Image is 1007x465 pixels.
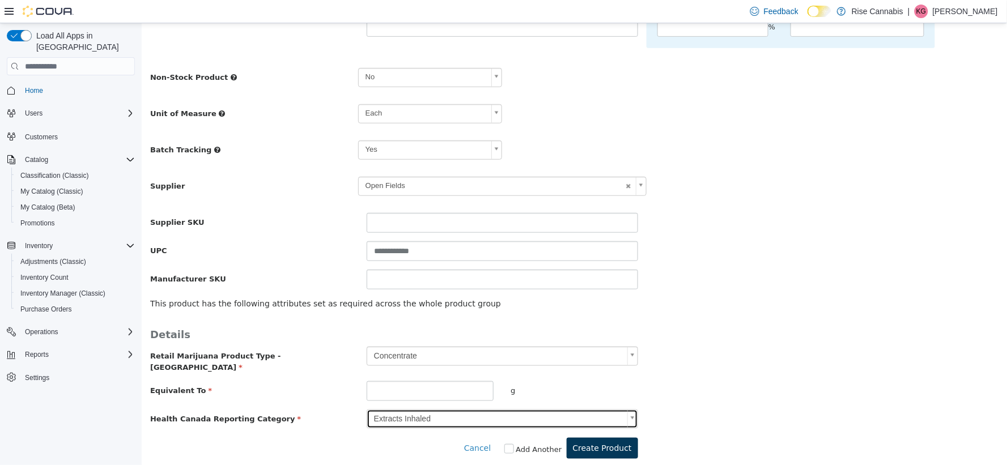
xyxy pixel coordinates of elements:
[20,153,135,167] span: Catalog
[808,6,831,18] input: Dark Mode
[16,216,60,230] a: Promotions
[25,350,49,359] span: Reports
[20,130,62,144] a: Customers
[20,348,135,361] span: Reports
[9,251,84,260] span: Manufacturer SKU
[7,78,135,415] nav: Complex example
[16,255,91,268] a: Adjustments (Classic)
[216,45,361,64] a: No
[2,369,139,386] button: Settings
[20,187,83,196] span: My Catalog (Classic)
[20,371,54,385] a: Settings
[25,155,48,164] span: Catalog
[20,171,89,180] span: Classification (Classic)
[20,106,135,120] span: Users
[915,5,928,18] div: Kyle Gellner
[20,273,69,282] span: Inventory Count
[2,238,139,254] button: Inventory
[11,301,139,317] button: Purchase Orders
[20,239,57,253] button: Inventory
[225,386,496,406] a: Extracts Inhaled
[9,305,857,318] h3: Details
[217,82,346,99] span: Each
[217,118,346,135] span: Yes
[226,324,481,342] span: Concentrate
[322,415,355,436] button: Cancel
[11,270,139,285] button: Inventory Count
[20,153,53,167] button: Catalog
[20,83,135,97] span: Home
[20,325,135,339] span: Operations
[216,117,361,136] a: Yes
[16,200,80,214] a: My Catalog (Beta)
[25,241,53,250] span: Inventory
[11,215,139,231] button: Promotions
[216,153,505,173] a: Open Fields
[16,302,77,316] a: Purchase Orders
[360,358,504,378] div: g
[11,168,139,184] button: Classification (Classic)
[9,391,159,400] span: Health Canada Reporting Category
[16,302,135,316] span: Purchase Orders
[20,325,63,339] button: Operations
[9,122,70,131] span: Batch Tracking
[20,129,135,143] span: Customers
[908,5,910,18] p: |
[9,50,86,58] span: Non-Stock Product
[9,329,139,348] span: Retail Marijuana Product Type - [GEOGRAPHIC_DATA]
[20,289,105,298] span: Inventory Manager (Classic)
[20,239,135,253] span: Inventory
[16,271,73,284] a: Inventory Count
[20,305,72,314] span: Purchase Orders
[2,105,139,121] button: Users
[20,257,86,266] span: Adjustments (Classic)
[2,347,139,362] button: Reports
[20,106,47,120] button: Users
[226,387,481,405] span: Extracts Inhaled
[9,195,63,203] span: Supplier SKU
[20,370,135,385] span: Settings
[9,159,43,167] span: Supplier
[16,185,135,198] span: My Catalog (Classic)
[11,184,139,199] button: My Catalog (Classic)
[25,133,58,142] span: Customers
[2,128,139,144] button: Customers
[16,200,135,214] span: My Catalog (Beta)
[9,363,70,372] span: Equivalent To
[2,324,139,340] button: Operations
[11,199,139,215] button: My Catalog (Beta)
[16,169,135,182] span: Classification (Classic)
[16,169,94,182] a: Classification (Classic)
[2,82,139,99] button: Home
[25,373,49,382] span: Settings
[2,152,139,168] button: Catalog
[764,6,798,17] span: Feedback
[216,81,361,100] a: Each
[20,348,53,361] button: Reports
[9,223,26,232] span: UPC
[16,185,88,198] a: My Catalog (Classic)
[20,203,75,212] span: My Catalog (Beta)
[20,84,48,97] a: Home
[16,255,135,268] span: Adjustments (Classic)
[916,5,926,18] span: KG
[933,5,998,18] p: [PERSON_NAME]
[217,45,346,63] span: No
[16,216,135,230] span: Promotions
[16,271,135,284] span: Inventory Count
[11,285,139,301] button: Inventory Manager (Classic)
[23,6,74,17] img: Cova
[20,219,55,228] span: Promotions
[225,323,496,343] a: Concentrate
[11,254,139,270] button: Adjustments (Classic)
[217,154,481,172] span: Open Fields
[16,287,110,300] a: Inventory Manager (Classic)
[425,415,496,436] button: Create Product
[9,275,857,287] p: This product has the following attributes set as required across the whole product group
[852,5,903,18] p: Rise Cannabis
[374,421,420,432] label: Add Another
[32,30,135,53] span: Load All Apps in [GEOGRAPHIC_DATA]
[25,327,58,336] span: Operations
[9,86,75,95] span: Unit of Measure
